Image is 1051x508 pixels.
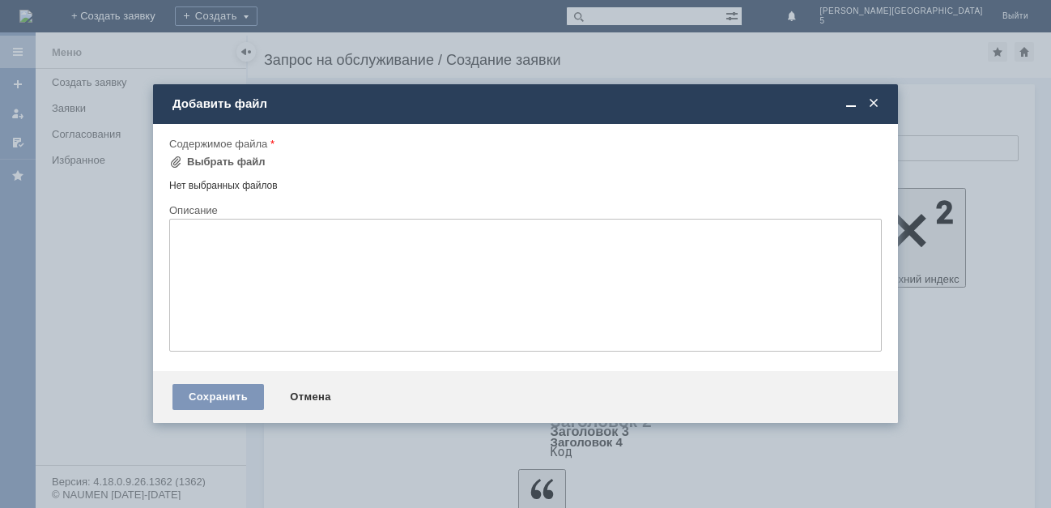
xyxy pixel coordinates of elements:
div: Выбрать файл [187,156,266,169]
div: Добавить файл [172,96,882,111]
div: при приемке товара обнаружены расхождения, акт во вложении [6,6,236,32]
div: Содержимое файла [169,139,879,149]
span: Закрыть [866,96,882,111]
div: Описание [169,205,879,216]
div: Нет выбранных файлов [169,173,882,192]
span: Свернуть (Ctrl + M) [843,96,859,111]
